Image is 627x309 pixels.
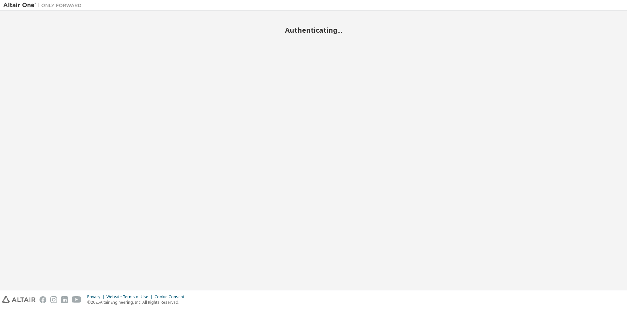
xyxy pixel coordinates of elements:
[87,294,106,300] div: Privacy
[72,296,81,303] img: youtube.svg
[40,296,46,303] img: facebook.svg
[3,26,624,34] h2: Authenticating...
[2,296,36,303] img: altair_logo.svg
[50,296,57,303] img: instagram.svg
[61,296,68,303] img: linkedin.svg
[3,2,85,9] img: Altair One
[154,294,188,300] div: Cookie Consent
[106,294,154,300] div: Website Terms of Use
[87,300,188,305] p: © 2025 Altair Engineering, Inc. All Rights Reserved.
